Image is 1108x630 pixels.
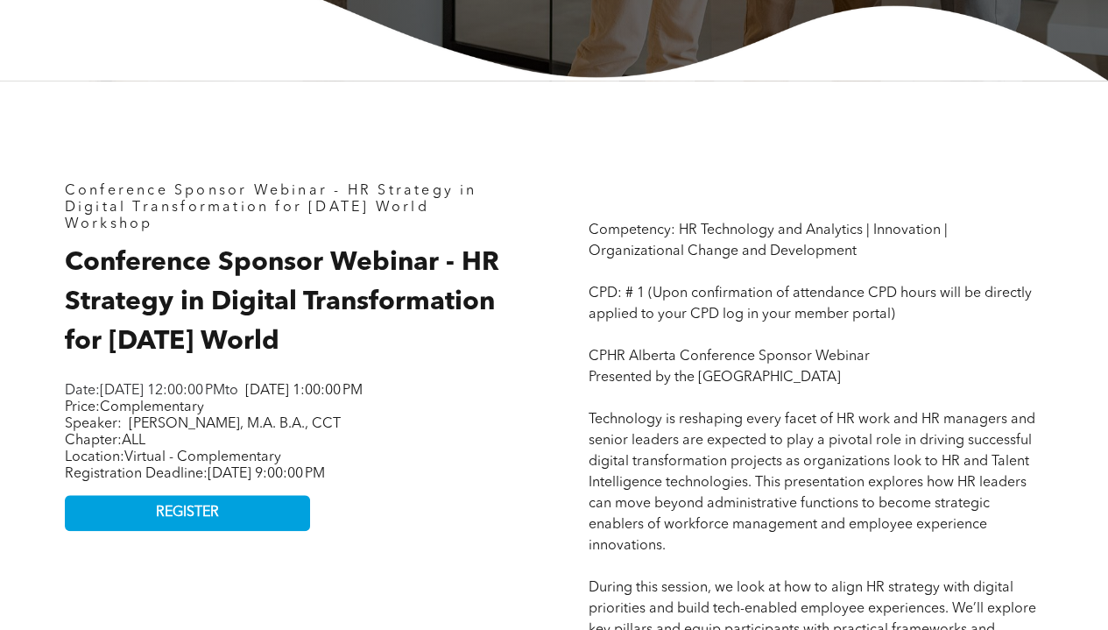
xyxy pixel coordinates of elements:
[124,450,281,464] span: Virtual - Complementary
[65,434,145,448] span: Chapter:
[65,400,204,414] span: Price:
[65,495,310,531] a: REGISTER
[65,417,122,431] span: Speaker:
[65,250,499,355] span: Conference Sponsor Webinar - HR Strategy in Digital Transformation for [DATE] World
[122,434,145,448] span: ALL
[65,384,238,398] span: Date: to
[100,400,204,414] span: Complementary
[65,217,153,231] span: Workshop
[129,417,341,431] span: [PERSON_NAME], M.A. B.A., CCT
[245,384,363,398] span: [DATE] 1:00:00 PM
[208,467,325,481] span: [DATE] 9:00:00 PM
[100,384,225,398] span: [DATE] 12:00:00 PM
[65,450,325,481] span: Location: Registration Deadline:
[65,184,477,215] span: Conference Sponsor Webinar - HR Strategy in Digital Transformation for [DATE] World
[156,505,219,521] span: REGISTER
